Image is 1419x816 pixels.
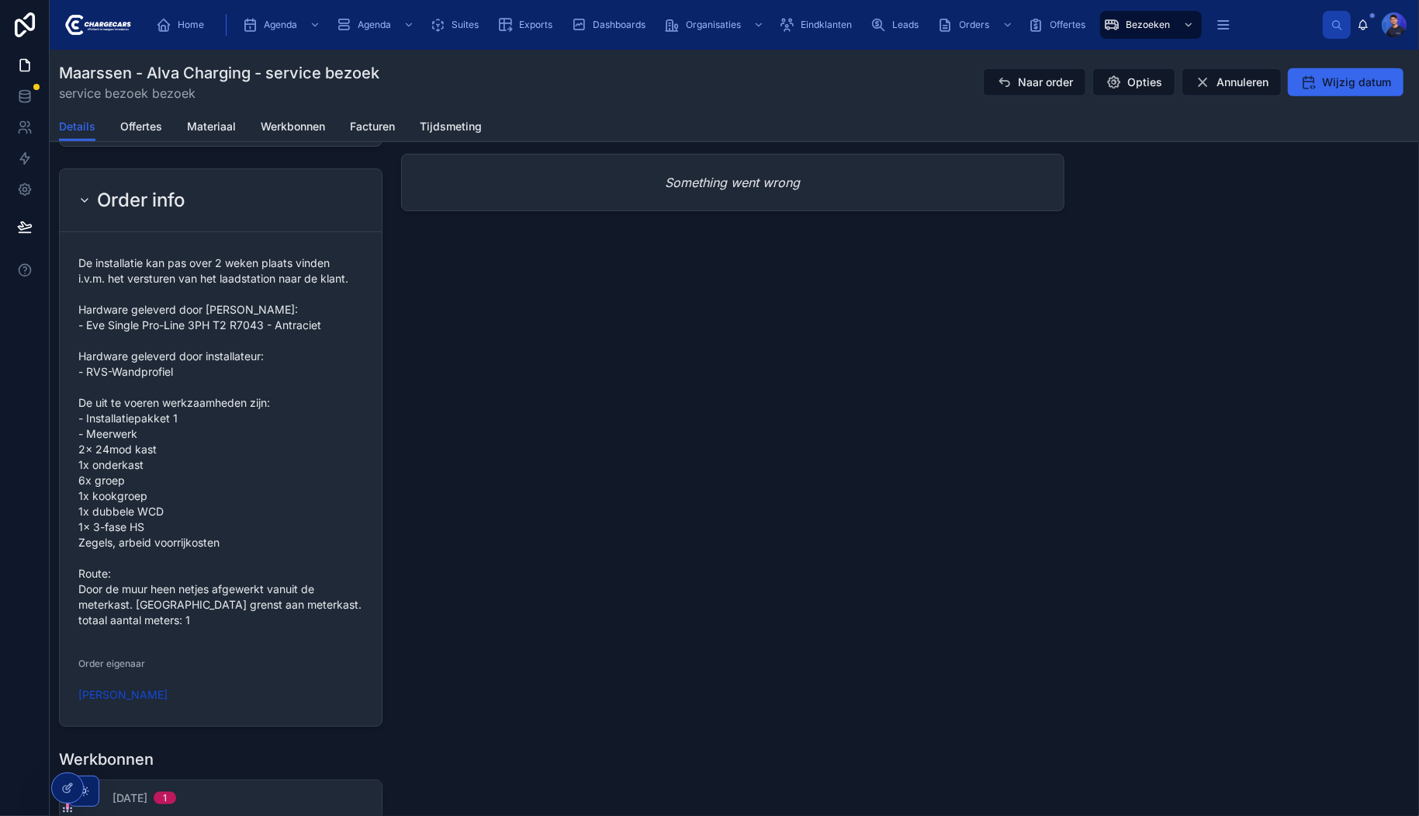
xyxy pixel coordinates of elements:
span: Agenda [358,19,391,31]
span: De installatie kan pas over 2 weken plaats vinden i.v.m. het versturen van het laadstation naar d... [78,255,363,628]
span: Offertes [120,119,162,134]
span: Bezoeken [1127,19,1171,31]
span: Wijzig datum [1322,75,1391,90]
button: Wijzig datum [1288,68,1403,96]
span: [DATE] [112,790,147,806]
span: Order eigenaar [78,658,145,669]
a: Offertes [1024,11,1097,39]
span: Eindklanten [801,19,853,31]
button: Opties [1092,68,1175,96]
span: Organisaties [686,19,741,31]
span: Exports [519,19,552,31]
a: Details [59,113,95,142]
span: Opties [1127,75,1162,90]
span: Agenda [264,19,297,31]
a: Materiaal [187,113,236,144]
span: Details [59,119,95,134]
a: Organisaties [659,11,772,39]
span: Naar order [1018,75,1073,90]
a: Dashboards [566,11,656,39]
div: 1 [163,792,167,804]
span: Tijdsmeting [420,119,482,134]
span: Offertes [1050,19,1086,31]
div: scrollable content [144,8,1323,42]
h1: Maarssen - Alva Charging - service bezoek [59,62,379,84]
img: App logo [62,12,131,37]
span: Materiaal [187,119,236,134]
span: Orders [960,19,990,31]
span: service bezoek bezoek [59,84,379,102]
a: Agenda [331,11,422,39]
a: [PERSON_NAME] [78,687,168,703]
h2: Order info [97,188,185,213]
span: Dashboards [593,19,645,31]
span: Home [178,19,204,31]
em: Something went wrong [666,173,801,192]
a: Facturen [350,113,395,144]
a: Exports [493,11,563,39]
span: Werkbonnen [261,119,325,134]
a: Home [151,11,215,39]
a: Leads [867,11,930,39]
a: Eindklanten [775,11,864,39]
h1: Werkbonnen [59,748,154,770]
a: Tijdsmeting [420,113,482,144]
a: Bezoeken [1100,11,1202,39]
button: Naar order [983,68,1086,96]
a: Orders [933,11,1021,39]
span: Facturen [350,119,395,134]
a: Agenda [237,11,328,39]
span: Annuleren [1217,75,1268,90]
span: Leads [893,19,919,31]
a: Offertes [120,113,162,144]
a: Werkbonnen [261,113,325,144]
button: Annuleren [1182,68,1282,96]
span: Suites [452,19,479,31]
a: Suites [425,11,490,39]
